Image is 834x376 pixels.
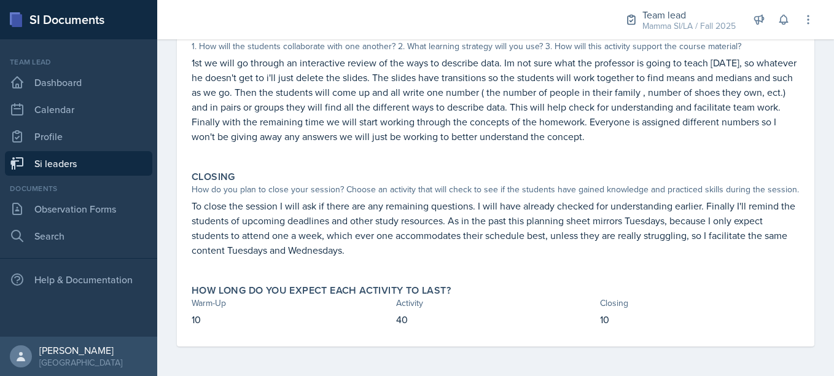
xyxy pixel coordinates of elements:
[192,198,800,257] p: To close the session I will ask if there are any remaining questions. I will have already checked...
[642,20,736,33] div: Mamma SI/LA / Fall 2025
[192,312,391,327] p: 10
[600,312,800,327] p: 10
[5,151,152,176] a: Si leaders
[192,297,391,310] div: Warm-Up
[396,312,596,327] p: 40
[396,297,596,310] div: Activity
[5,224,152,248] a: Search
[192,40,800,53] div: 1. How will the students collaborate with one another? 2. What learning strategy will you use? 3....
[5,124,152,149] a: Profile
[5,97,152,122] a: Calendar
[39,344,122,356] div: [PERSON_NAME]
[192,183,800,196] div: How do you plan to close your session? Choose an activity that will check to see if the students ...
[642,7,736,22] div: Team lead
[5,197,152,221] a: Observation Forms
[39,356,122,369] div: [GEOGRAPHIC_DATA]
[192,284,451,297] label: How long do you expect each activity to last?
[5,70,152,95] a: Dashboard
[192,55,800,144] p: 1st we will go through an interactive review of the ways to describe data. Im not sure what the p...
[5,267,152,292] div: Help & Documentation
[192,171,235,183] label: Closing
[600,297,800,310] div: Closing
[5,183,152,194] div: Documents
[5,57,152,68] div: Team lead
